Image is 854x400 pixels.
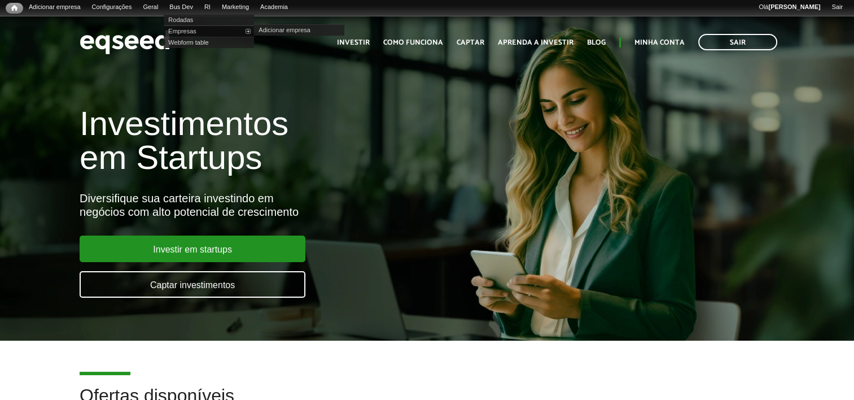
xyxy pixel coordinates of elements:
[255,3,294,12] a: Academia
[80,107,490,175] h1: Investimentos em Startups
[164,14,254,25] a: Rodadas
[698,34,777,50] a: Sair
[11,4,17,12] span: Início
[337,39,370,46] a: Investir
[199,3,216,12] a: RI
[86,3,138,12] a: Configurações
[383,39,443,46] a: Como funciona
[768,3,820,10] strong: [PERSON_NAME]
[80,192,490,219] div: Diversifique sua carteira investindo em negócios com alto potencial de crescimento
[498,39,573,46] a: Aprenda a investir
[137,3,164,12] a: Geral
[753,3,826,12] a: Olá[PERSON_NAME]
[457,39,484,46] a: Captar
[80,27,170,57] img: EqSeed
[164,3,199,12] a: Bus Dev
[634,39,685,46] a: Minha conta
[23,3,86,12] a: Adicionar empresa
[216,3,255,12] a: Marketing
[6,3,23,14] a: Início
[80,271,305,298] a: Captar investimentos
[826,3,848,12] a: Sair
[587,39,606,46] a: Blog
[80,236,305,262] a: Investir em startups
